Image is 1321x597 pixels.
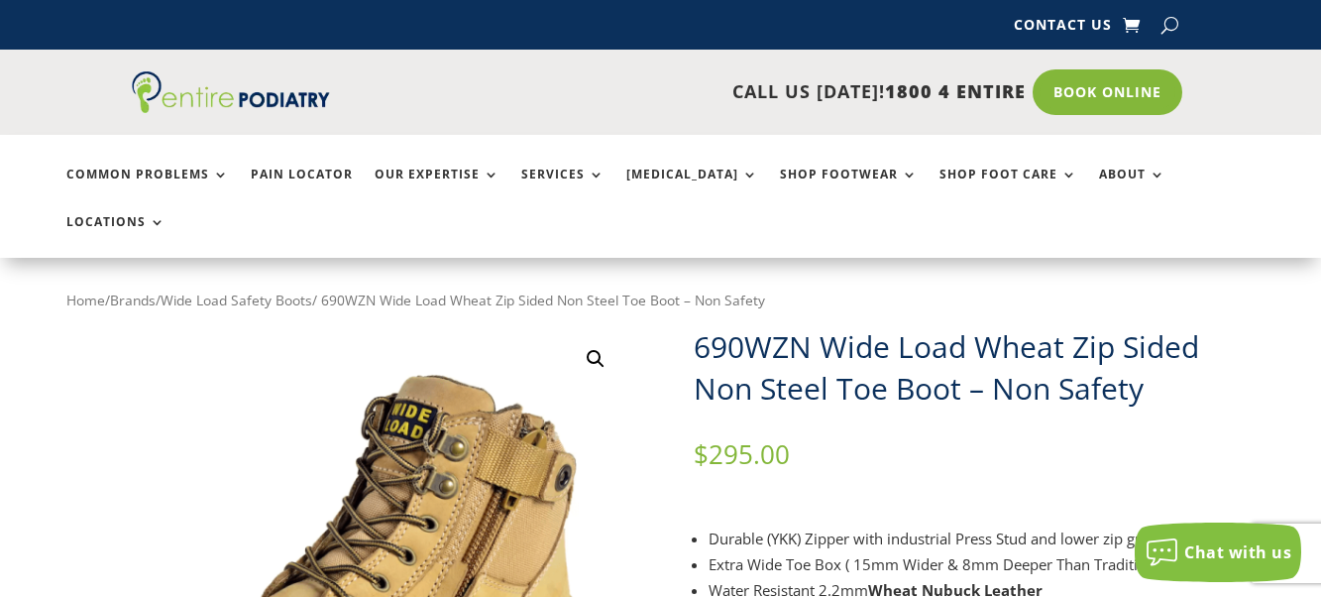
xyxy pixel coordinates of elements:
[709,551,1256,577] li: Extra Wide Toe Box ( 15mm Wider & 8mm Deeper Than Traditional Brands)
[1184,541,1291,563] span: Chat with us
[626,168,758,210] a: [MEDICAL_DATA]
[1014,18,1112,40] a: Contact Us
[780,168,918,210] a: Shop Footwear
[66,215,165,258] a: Locations
[251,168,353,210] a: Pain Locator
[694,326,1256,410] h1: 690WZN Wide Load Wheat Zip Sided Non Steel Toe Boot – Non Safety
[66,288,1256,313] nav: Breadcrumb
[132,71,330,113] img: logo (1)
[66,291,105,309] a: Home
[939,168,1077,210] a: Shop Foot Care
[709,526,1256,551] li: Durable (YKK) Zipper with industrial Press Stud and lower zip guard
[161,291,312,309] a: Wide Load Safety Boots
[521,168,605,210] a: Services
[694,436,790,472] bdi: 295.00
[1099,168,1165,210] a: About
[110,291,156,309] a: Brands
[885,79,1026,103] span: 1800 4 ENTIRE
[694,436,709,472] span: $
[1033,69,1182,115] a: Book Online
[375,168,499,210] a: Our Expertise
[1135,523,1301,582] button: Chat with us
[132,97,330,117] a: Entire Podiatry
[578,341,613,377] a: View full-screen image gallery
[66,168,229,210] a: Common Problems
[372,79,1026,105] p: CALL US [DATE]!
